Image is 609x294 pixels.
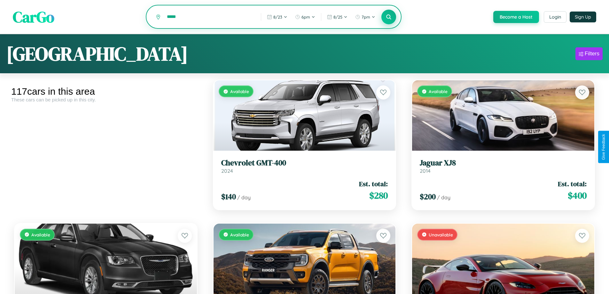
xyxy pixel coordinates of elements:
span: 2024 [221,168,233,174]
button: 6pm [292,12,318,22]
button: Filters [575,47,603,60]
span: Available [230,89,249,94]
span: Available [31,232,50,237]
span: Unavailable [429,232,453,237]
span: 8 / 25 [333,14,342,20]
span: $ 140 [221,191,236,202]
span: $ 200 [420,191,436,202]
div: Give Feedback [601,134,606,160]
button: Become a Host [493,11,539,23]
span: Available [230,232,249,237]
span: / day [237,194,251,201]
span: CarGo [13,6,54,28]
span: $ 400 [568,189,587,202]
button: Sign Up [570,12,596,22]
h3: Jaguar XJ8 [420,158,587,168]
span: Available [429,89,448,94]
span: 6pm [301,14,310,20]
span: 7pm [362,14,370,20]
button: Login [544,11,566,23]
button: 8/23 [264,12,291,22]
button: 7pm [352,12,379,22]
span: Est. total: [359,179,388,188]
div: These cars can be picked up in this city. [11,97,200,102]
span: 8 / 23 [273,14,282,20]
span: / day [437,194,450,201]
h3: Chevrolet GMT-400 [221,158,388,168]
a: Jaguar XJ82014 [420,158,587,174]
div: 117 cars in this area [11,86,200,97]
a: Chevrolet GMT-4002024 [221,158,388,174]
span: 2014 [420,168,431,174]
div: Filters [585,51,599,57]
span: Est. total: [558,179,587,188]
h1: [GEOGRAPHIC_DATA] [6,41,188,67]
span: $ 280 [369,189,388,202]
button: 8/25 [324,12,351,22]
